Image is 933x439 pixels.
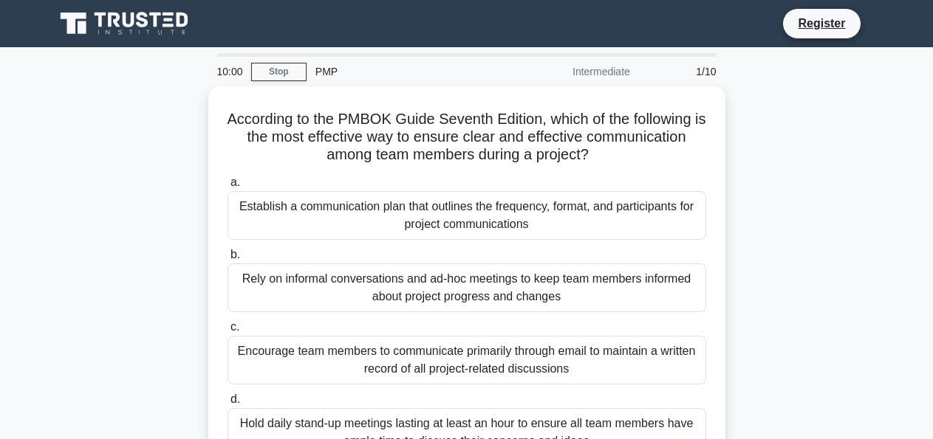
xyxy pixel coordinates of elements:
div: 10:00 [208,57,251,86]
span: d. [230,393,240,405]
a: Stop [251,63,307,81]
h5: According to the PMBOK Guide Seventh Edition, which of the following is the most effective way to... [226,110,708,165]
span: c. [230,320,239,333]
span: a. [230,176,240,188]
div: Encourage team members to communicate primarily through email to maintain a written record of all... [228,336,706,384]
div: PMP [307,57,510,86]
div: Establish a communication plan that outlines the frequency, format, and participants for project ... [228,191,706,240]
span: b. [230,248,240,260]
div: Intermediate [510,57,639,86]
div: Rely on informal conversations and ad-hoc meetings to keep team members informed about project pr... [228,263,706,312]
a: Register [789,14,854,32]
div: 1/10 [639,57,725,86]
